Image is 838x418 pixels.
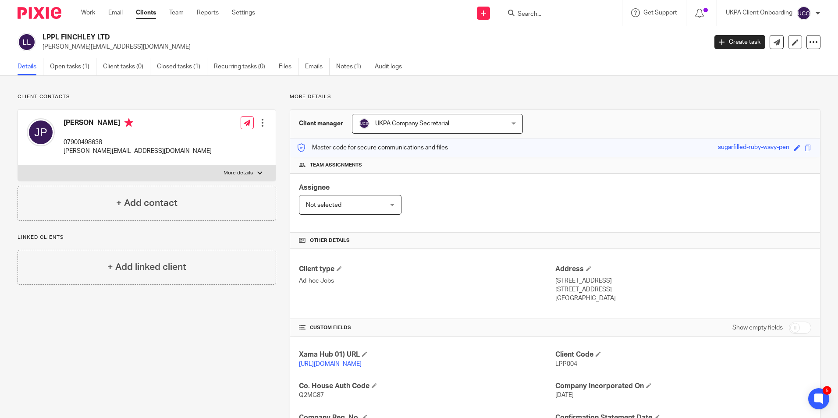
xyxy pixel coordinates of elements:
span: Get Support [643,10,677,16]
p: UKPA Client Onboarding [726,8,792,17]
p: Master code for secure communications and files [297,143,448,152]
a: Audit logs [375,58,408,75]
i: Primary [124,118,133,127]
a: Emails [305,58,330,75]
h4: Company Incorporated On [555,382,811,391]
a: [URL][DOMAIN_NAME] [299,361,362,367]
a: Email [108,8,123,17]
p: [GEOGRAPHIC_DATA] [555,294,811,303]
a: Recurring tasks (0) [214,58,272,75]
a: Closed tasks (1) [157,58,207,75]
h4: CUSTOM FIELDS [299,324,555,331]
span: Team assignments [310,162,362,169]
p: Ad-hoc Jobs [299,276,555,285]
a: Details [18,58,43,75]
div: 5 [823,386,831,395]
h4: Client type [299,265,555,274]
div: sugarfilled-ruby-wavy-pen [718,143,789,153]
img: svg%3E [797,6,811,20]
h4: Client Code [555,350,811,359]
p: Client contacts [18,93,276,100]
a: Work [81,8,95,17]
img: svg%3E [27,118,55,146]
a: Client tasks (0) [103,58,150,75]
h4: Xama Hub 01) URL [299,350,555,359]
a: Settings [232,8,255,17]
span: [DATE] [555,392,574,398]
input: Search [517,11,596,18]
p: [STREET_ADDRESS] [555,276,811,285]
img: svg%3E [359,118,369,129]
span: Q2MG87 [299,392,324,398]
span: Other details [310,237,350,244]
a: Clients [136,8,156,17]
label: Show empty fields [732,323,783,332]
a: Notes (1) [336,58,368,75]
a: Reports [197,8,219,17]
span: Assignee [299,184,330,191]
a: Files [279,58,298,75]
p: [PERSON_NAME][EMAIL_ADDRESS][DOMAIN_NAME] [43,43,701,51]
span: UKPA Company Secretarial [375,120,449,127]
p: 07900498638 [64,138,212,147]
p: [STREET_ADDRESS] [555,285,811,294]
a: Open tasks (1) [50,58,96,75]
h4: [PERSON_NAME] [64,118,212,129]
a: Create task [714,35,765,49]
span: LPP004 [555,361,577,367]
img: Pixie [18,7,61,19]
a: Team [169,8,184,17]
h2: LPPL FINCHLEY LTD [43,33,569,42]
h4: + Add contact [116,196,178,210]
p: Linked clients [18,234,276,241]
h3: Client manager [299,119,343,128]
span: Not selected [306,202,341,208]
p: [PERSON_NAME][EMAIL_ADDRESS][DOMAIN_NAME] [64,147,212,156]
p: More details [224,170,253,177]
h4: Address [555,265,811,274]
img: svg%3E [18,33,36,51]
p: More details [290,93,820,100]
h4: + Add linked client [107,260,186,274]
h4: Co. House Auth Code [299,382,555,391]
